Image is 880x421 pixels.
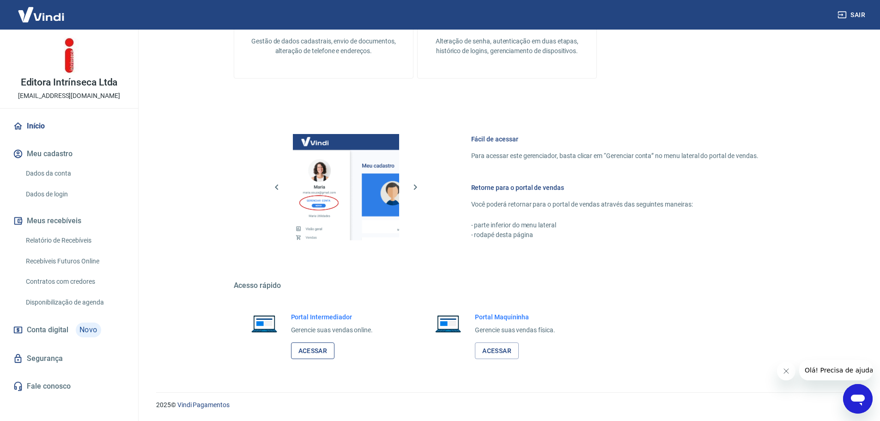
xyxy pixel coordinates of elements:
img: 2deede23-d428-4a4e-bbfb-d39453e042c6.jpeg [51,37,88,74]
span: Olá! Precisa de ajuda? [6,6,78,14]
img: Imagem de um notebook aberto [245,312,284,335]
a: Acessar [475,342,519,360]
h6: Fácil de acessar [471,134,759,144]
p: Você poderá retornar para o portal de vendas através das seguintes maneiras: [471,200,759,209]
a: Relatório de Recebíveis [22,231,127,250]
a: Dados da conta [22,164,127,183]
p: - parte inferior do menu lateral [471,220,759,230]
p: [EMAIL_ADDRESS][DOMAIN_NAME] [18,91,120,101]
a: Vindi Pagamentos [177,401,230,409]
a: Dados de login [22,185,127,204]
p: Alteração de senha, autenticação em duas etapas, histórico de logins, gerenciamento de dispositivos. [432,37,582,56]
button: Meu cadastro [11,144,127,164]
h5: Acesso rápido [234,281,781,290]
img: Vindi [11,0,71,29]
iframe: Botão para abrir a janela de mensagens [843,384,873,414]
h6: Portal Maquininha [475,312,555,322]
button: Meus recebíveis [11,211,127,231]
a: Fale conosco [11,376,127,397]
a: Disponibilização de agenda [22,293,127,312]
span: Conta digital [27,323,68,336]
img: Imagem da dashboard mostrando o botão de gerenciar conta na sidebar no lado esquerdo [293,134,399,240]
img: Imagem de um notebook aberto [429,312,467,335]
p: Gestão de dados cadastrais, envio de documentos, alteração de telefone e endereços. [249,37,398,56]
p: Editora Intrínseca Ltda [21,78,118,87]
button: Sair [836,6,869,24]
p: 2025 © [156,400,858,410]
a: Conta digitalNovo [11,319,127,341]
p: - rodapé desta página [471,230,759,240]
p: Gerencie suas vendas online. [291,325,373,335]
p: Gerencie suas vendas física. [475,325,555,335]
h6: Retorne para o portal de vendas [471,183,759,192]
p: Para acessar este gerenciador, basta clicar em “Gerenciar conta” no menu lateral do portal de ven... [471,151,759,161]
span: Novo [76,323,101,337]
iframe: Fechar mensagem [777,362,795,380]
iframe: Mensagem da empresa [799,360,873,380]
a: Início [11,116,127,136]
a: Acessar [291,342,335,360]
a: Recebíveis Futuros Online [22,252,127,271]
a: Contratos com credores [22,272,127,291]
a: Segurança [11,348,127,369]
h6: Portal Intermediador [291,312,373,322]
